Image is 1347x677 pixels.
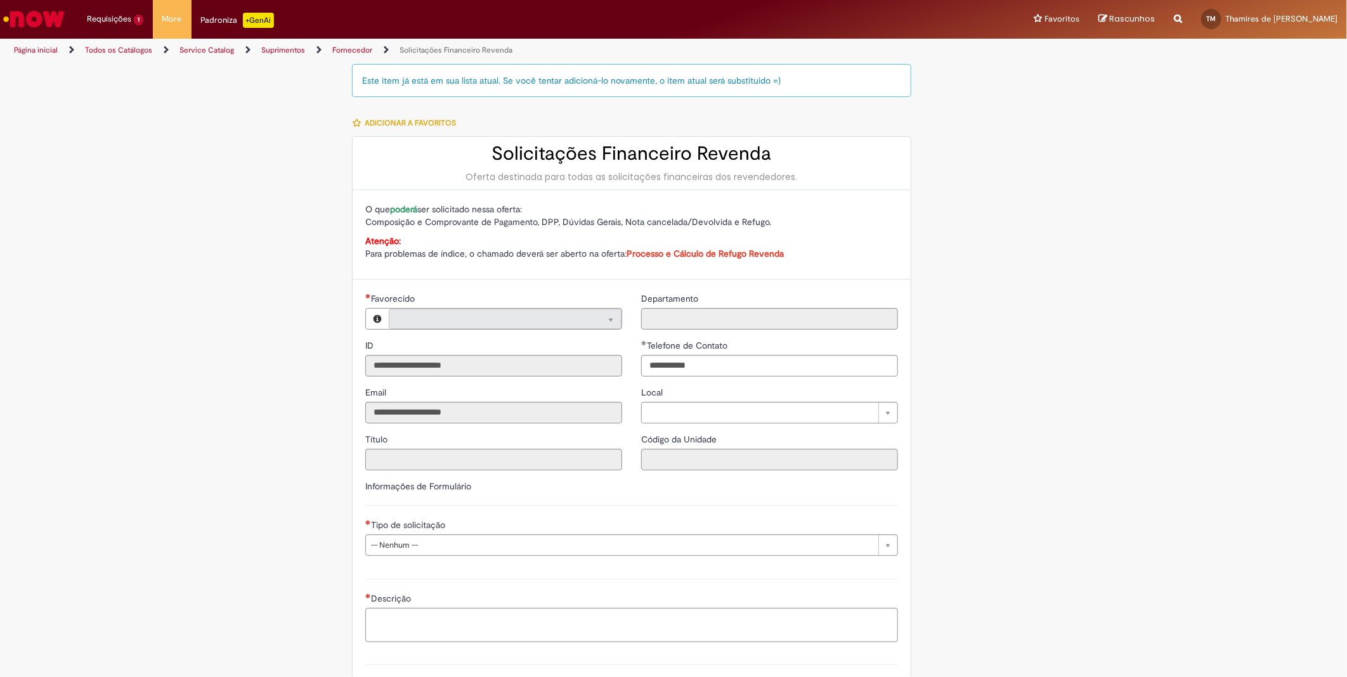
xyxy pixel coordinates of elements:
[641,355,898,377] input: Telefone de Contato
[352,64,911,97] div: Este item já está em sua lista atual. Se você tentar adicioná-lo novamente, o item atual será sub...
[400,45,512,55] a: Solicitações Financeiro Revenda
[365,593,371,598] span: Necessários
[134,15,143,25] span: 1
[371,519,448,531] span: Tipo de solicitação
[365,235,401,247] strong: Atenção:
[641,292,701,305] label: Somente leitura - Departamento
[243,13,274,28] p: +GenAi
[365,433,390,446] label: Somente leitura - Título
[365,434,390,445] span: Somente leitura - Título
[365,608,898,642] textarea: Descrição
[371,293,417,304] span: Necessários - Favorecido
[365,292,417,305] label: Somente leitura - Necessários - Favorecido
[1225,13,1337,24] span: Thamires de [PERSON_NAME]
[627,248,784,259] a: Processo e Cálculo de Refugo Revenda
[641,402,898,423] a: Limpar campo Local
[390,203,417,215] strong: poderá
[332,45,372,55] a: Fornecedor
[365,355,622,377] input: ID
[85,45,152,55] a: Todos os Catálogos
[641,293,701,304] span: Somente leitura - Departamento
[641,340,647,345] span: Obrigatório Preenchido
[162,13,182,25] span: More
[365,449,622,470] input: Título
[365,480,471,492] label: Informações de Formulário
[87,13,131,25] span: Requisições
[641,387,665,398] span: Local
[365,203,898,228] p: O que ser solicitado nessa oferta: Composição e Comprovante de Pagamento, DPP, Dúvidas Gerais, No...
[1207,15,1216,23] span: TM
[389,309,621,329] a: Limpar campo Favorecido
[179,45,234,55] a: Service Catalog
[352,110,463,136] button: Adicionar a Favoritos
[365,386,389,399] label: Somente leitura - Email
[641,434,719,445] span: Somente leitura - Código da Unidade
[365,118,456,128] span: Adicionar a Favoritos
[365,293,371,299] span: Necessários
[365,402,622,423] input: Email
[365,520,371,525] span: Necessários
[201,13,274,28] div: Padroniza
[1109,13,1155,25] span: Rascunhos
[371,535,872,555] span: -- Nenhum --
[641,308,898,330] input: Departamento
[1044,13,1079,25] span: Favoritos
[1098,13,1155,25] a: Rascunhos
[365,143,898,164] h2: Solicitações Financeiro Revenda
[1,6,67,32] img: ServiceNow
[365,339,376,352] label: Somente leitura - ID
[641,433,719,446] label: Somente leitura - Código da Unidade
[371,593,413,604] span: Descrição
[261,45,305,55] a: Suprimentos
[365,235,898,260] p: Para problemas de índice, o chamado deverá ser aberto na oferta:
[366,309,389,329] button: Favorecido, Visualizar este registro
[647,340,730,351] span: Telefone de Contato
[641,449,898,470] input: Código da Unidade
[14,45,58,55] a: Página inicial
[365,171,898,183] div: Oferta destinada para todas as solicitações financeiras dos revendedores.
[365,387,389,398] span: Somente leitura - Email
[365,340,376,351] span: Somente leitura - ID
[10,39,888,62] ul: Trilhas de página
